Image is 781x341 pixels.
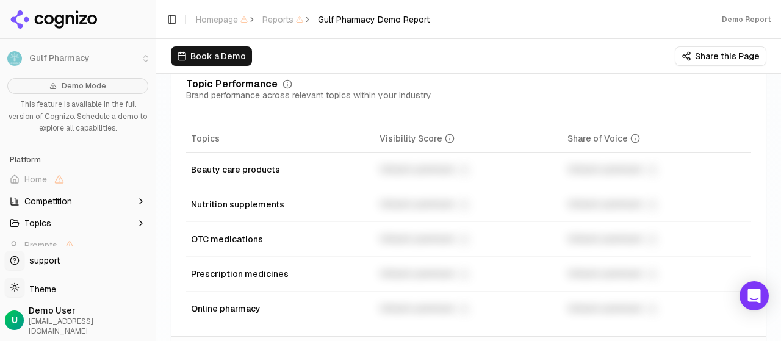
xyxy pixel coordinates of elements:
[24,173,47,185] span: Home
[191,163,370,176] div: Beauty care products
[186,89,431,101] div: Brand performance across relevant topics within your industry
[196,13,430,26] nav: breadcrumb
[563,125,751,153] th: shareOfVoice
[191,233,370,245] div: OTC medications
[191,198,370,210] div: Nutrition supplements
[24,217,51,229] span: Topics
[29,304,151,317] span: Demo User
[380,301,558,316] div: Unlock premium
[675,46,766,66] button: Share this Page
[191,303,370,315] div: Online pharmacy
[375,125,563,153] th: visibilityScore
[186,125,751,326] div: Data table
[29,317,151,336] span: [EMAIL_ADDRESS][DOMAIN_NAME]
[24,284,56,295] span: Theme
[12,314,18,326] span: U
[380,132,455,145] div: Visibility Score
[24,195,72,207] span: Competition
[24,239,57,251] span: Prompts
[380,197,558,212] div: Unlock premium
[380,232,558,246] div: Unlock premium
[7,99,148,135] p: This feature is available in the full version of Cognizo. Schedule a demo to explore all capabili...
[191,268,370,280] div: Prescription medicines
[24,254,60,267] span: support
[318,13,430,26] span: Gulf Pharmacy Demo Report
[171,46,252,66] button: Book a Demo
[740,281,769,310] div: Open Intercom Messenger
[5,214,151,233] button: Topics
[191,132,220,145] span: Topics
[5,192,151,211] button: Competition
[567,267,746,281] div: Unlock premium
[567,197,746,212] div: Unlock premium
[380,162,558,177] div: Unlock premium
[567,132,640,145] div: Share of Voice
[5,150,151,170] div: Platform
[262,13,303,26] span: Reports
[567,162,746,177] div: Unlock premium
[62,81,106,91] span: Demo Mode
[567,301,746,316] div: Unlock premium
[196,13,248,26] span: Homepage
[722,15,771,24] div: Demo Report
[186,125,375,153] th: Topics
[567,232,746,246] div: Unlock premium
[380,267,558,281] div: Unlock premium
[186,79,278,89] div: Topic Performance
